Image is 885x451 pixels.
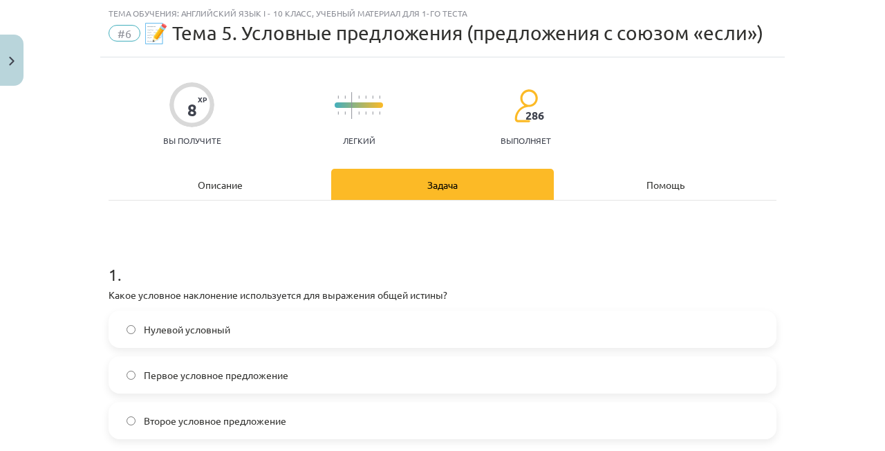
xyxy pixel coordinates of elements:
font: Легкий [343,135,375,146]
font: Вы получите [163,135,221,146]
font: Второе условное предложение [144,414,286,427]
img: icon-short-line-57e1e144782c952c97e751825c79c345078a6d821885a25fce030b3d8c18986b.svg [379,95,380,99]
img: icon-short-line-57e1e144782c952c97e751825c79c345078a6d821885a25fce030b3d8c18986b.svg [337,95,339,99]
font: 1 [109,264,118,284]
img: icon-close-lesson-0947bae3869378f0d4975bcd49f059093ad1ed9edebbc8119c70593378902aed.svg [9,57,15,66]
img: icon-short-line-57e1e144782c952c97e751825c79c345078a6d821885a25fce030b3d8c18986b.svg [372,111,373,115]
font: Первое условное предложение [144,369,288,381]
img: icon-short-line-57e1e144782c952c97e751825c79c345078a6d821885a25fce030b3d8c18986b.svg [337,111,339,115]
font: . [118,264,122,284]
img: students-c634bb4e5e11cddfef0936a35e636f08e4e9abd3cc4e673bd6f9a4125e45ecb1.svg [514,89,538,123]
img: icon-short-line-57e1e144782c952c97e751825c79c345078a6d821885a25fce030b3d8c18986b.svg [344,111,346,115]
font: 📝 Тема 5. Условные предложения (предложения с союзом «если») [144,21,763,44]
img: icon-long-line-d9ea69661e0d244f92f715978eff75569469978d946b2353a9bb055b3ed8787d.svg [351,92,353,119]
font: Какое условное наклонение используется для выражения общей истины? [109,288,447,301]
font: Описание [198,178,243,191]
img: icon-short-line-57e1e144782c952c97e751825c79c345078a6d821885a25fce030b3d8c18986b.svg [365,95,366,99]
font: 286 [525,108,544,122]
font: #6 [118,26,131,40]
input: Второе условное предложение [127,416,136,425]
img: icon-short-line-57e1e144782c952c97e751825c79c345078a6d821885a25fce030b3d8c18986b.svg [372,95,373,99]
font: XP [198,94,207,104]
font: Нулевой условный [144,323,230,335]
img: icon-short-line-57e1e144782c952c97e751825c79c345078a6d821885a25fce030b3d8c18986b.svg [358,95,360,99]
font: выполняет [501,135,551,146]
img: icon-short-line-57e1e144782c952c97e751825c79c345078a6d821885a25fce030b3d8c18986b.svg [379,111,380,115]
img: icon-short-line-57e1e144782c952c97e751825c79c345078a6d821885a25fce030b3d8c18986b.svg [365,111,366,115]
img: icon-short-line-57e1e144782c952c97e751825c79c345078a6d821885a25fce030b3d8c18986b.svg [358,111,360,115]
font: 8 [187,99,197,120]
img: icon-short-line-57e1e144782c952c97e751825c79c345078a6d821885a25fce030b3d8c18986b.svg [344,95,346,99]
input: Нулевой условный [127,325,136,334]
input: Первое условное предложение [127,371,136,380]
font: Задача [427,178,458,191]
font: Тема обучения: Английский язык I - 10 класс, учебный материал для 1-го теста [109,8,467,19]
font: Помощь [646,178,684,191]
